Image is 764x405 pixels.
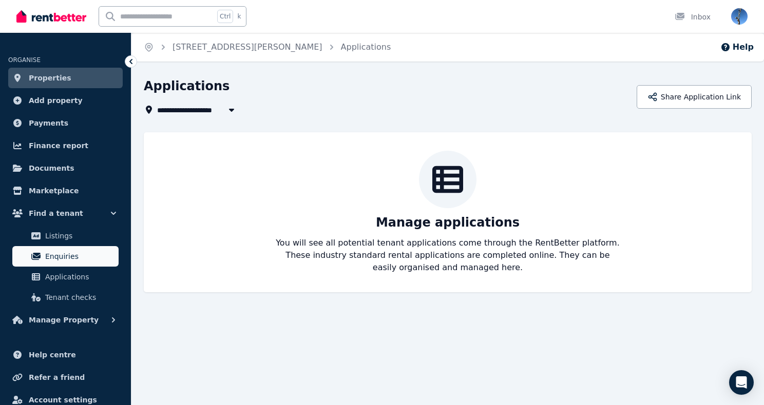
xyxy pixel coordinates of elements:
button: Share Application Link [637,85,752,109]
img: RentBetter [16,9,86,24]
a: Tenant checks [12,287,119,308]
span: Documents [29,162,74,174]
a: Applications [341,42,391,52]
p: Manage applications [376,214,520,231]
span: Marketplace [29,185,79,197]
a: Finance report [8,135,123,156]
a: Documents [8,158,123,178]
span: Applications [45,271,114,283]
a: Payments [8,113,123,133]
button: Manage Property [8,310,123,330]
span: Find a tenant [29,207,83,219]
a: Marketplace [8,180,123,201]
a: Listings [12,226,119,246]
a: Add property [8,90,123,111]
h1: Applications [144,78,230,94]
span: Properties [29,72,71,84]
span: k [237,12,241,21]
span: Finance report [29,139,88,152]
span: Help centre [29,349,76,361]
a: [STREET_ADDRESS][PERSON_NAME] [173,42,322,52]
p: You will see all potential tenant applications come through the RentBetter platform. These indust... [275,237,620,274]
span: Enquiries [45,250,114,262]
button: Help [720,41,754,53]
span: Listings [45,230,114,242]
a: Help centre [8,345,123,365]
div: Open Intercom Messenger [729,370,754,395]
img: donelks@bigpond.com [731,8,748,25]
nav: Breadcrumb [131,33,403,62]
button: Find a tenant [8,203,123,224]
a: Properties [8,68,123,88]
a: Applications [12,267,119,287]
span: Payments [29,117,68,129]
a: Refer a friend [8,367,123,388]
a: Enquiries [12,246,119,267]
span: Refer a friend [29,371,85,383]
div: Inbox [675,12,711,22]
span: Tenant checks [45,291,114,303]
span: Ctrl [217,10,233,23]
span: Manage Property [29,314,99,326]
span: Add property [29,94,83,107]
span: ORGANISE [8,56,41,64]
